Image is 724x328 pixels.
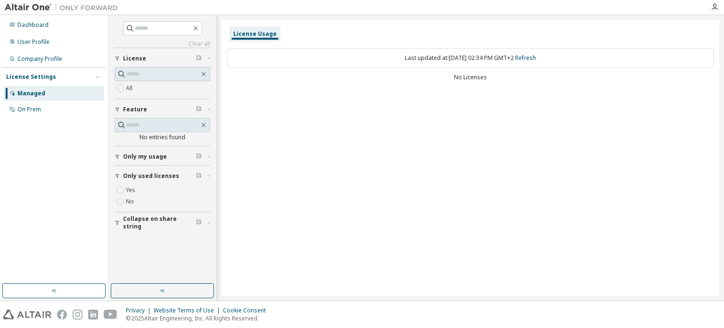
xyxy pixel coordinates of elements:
[126,314,271,322] p: © 2025 Altair Engineering, Inc. All Rights Reserved.
[17,38,49,46] div: User Profile
[123,215,196,230] span: Collapse on share string
[73,310,82,320] img: instagram.svg
[104,310,117,320] img: youtube.svg
[227,74,714,81] div: No Licenses
[126,83,134,94] label: All
[196,55,202,62] span: Clear filter
[227,48,714,68] div: Last updated at: [DATE] 02:34 PM GMT+2
[126,196,136,207] label: No
[57,310,67,320] img: facebook.svg
[17,106,41,113] div: On Prem
[115,40,210,48] a: Clear all
[515,54,536,62] a: Refresh
[17,21,49,29] div: Dashboard
[115,99,210,120] button: Feature
[196,219,202,227] span: Clear filter
[3,310,51,320] img: altair_logo.svg
[126,307,154,314] div: Privacy
[223,307,271,314] div: Cookie Consent
[196,153,202,160] span: Clear filter
[5,3,123,12] img: Altair One
[115,134,210,141] div: No entries found
[17,90,45,97] div: Managed
[88,310,98,320] img: linkedin.svg
[126,185,137,196] label: Yes
[17,55,62,63] div: Company Profile
[115,146,210,167] button: Only my usage
[196,106,202,113] span: Clear filter
[115,166,210,186] button: Only used licenses
[123,55,146,62] span: License
[115,48,210,69] button: License
[154,307,223,314] div: Website Terms of Use
[233,30,277,38] div: License Usage
[196,172,202,180] span: Clear filter
[123,172,179,180] span: Only used licenses
[6,73,56,81] div: License Settings
[123,153,167,160] span: Only my usage
[123,106,147,113] span: Feature
[115,212,210,233] button: Collapse on share string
